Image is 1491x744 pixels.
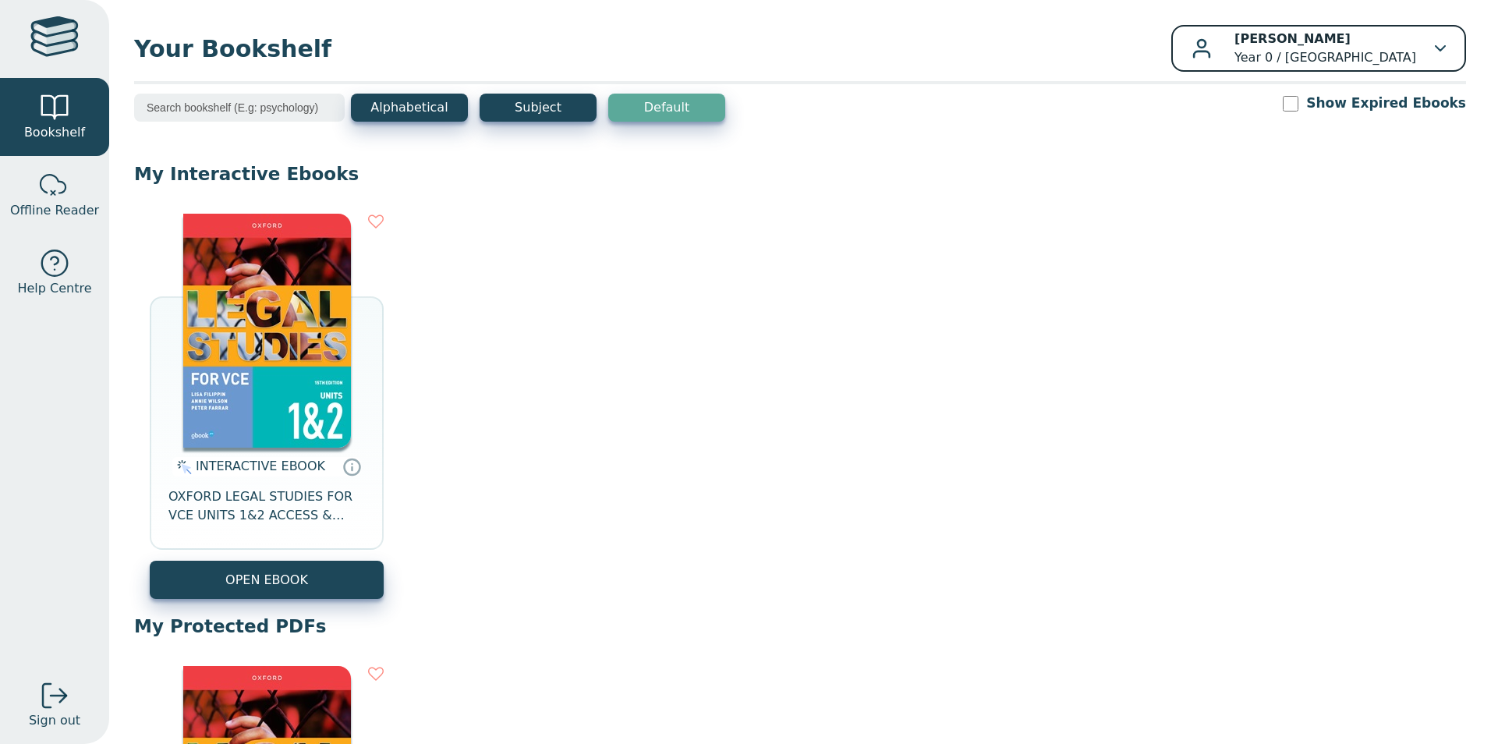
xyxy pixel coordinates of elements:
[351,94,468,122] button: Alphabetical
[134,162,1466,186] p: My Interactive Ebooks
[183,214,351,448] img: 4924bd51-7932-4040-9111-bbac42153a36.jpg
[134,94,345,122] input: Search bookshelf (E.g: psychology)
[29,711,80,730] span: Sign out
[1171,25,1466,72] button: [PERSON_NAME]Year 0 / [GEOGRAPHIC_DATA]
[134,615,1466,638] p: My Protected PDFs
[1234,30,1416,67] p: Year 0 / [GEOGRAPHIC_DATA]
[168,487,365,525] span: OXFORD LEGAL STUDIES FOR VCE UNITS 1&2 ACCESS & JUSTICE STUDENT OBOOK + ASSESS 15E
[608,94,725,122] button: Default
[480,94,597,122] button: Subject
[1306,94,1466,113] label: Show Expired Ebooks
[196,459,325,473] span: INTERACTIVE EBOOK
[134,31,1171,66] span: Your Bookshelf
[10,201,99,220] span: Offline Reader
[1234,31,1351,46] b: [PERSON_NAME]
[342,457,361,476] a: Interactive eBooks are accessed online via the publisher’s portal. They contain interactive resou...
[172,458,192,477] img: interactive.svg
[17,279,91,298] span: Help Centre
[150,561,384,599] button: OPEN EBOOK
[24,123,85,142] span: Bookshelf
